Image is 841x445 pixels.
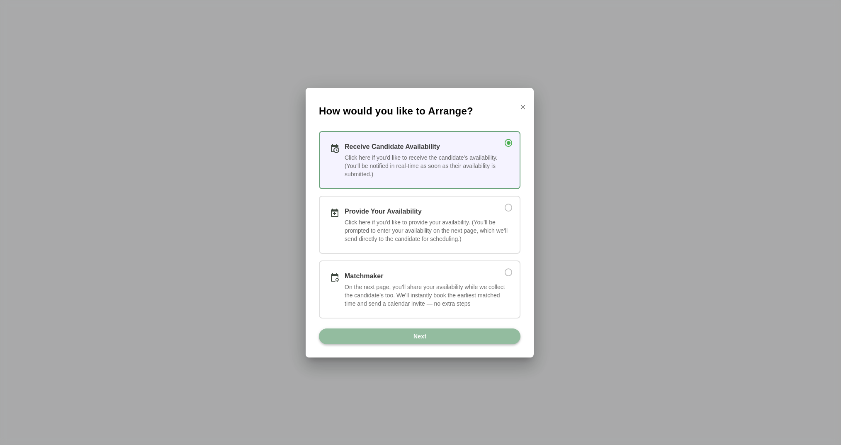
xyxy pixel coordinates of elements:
[413,328,427,344] span: Next
[345,283,510,308] div: On the next page, you’ll share your availability while we collect the candidate’s too. We’ll inst...
[345,271,493,281] div: Matchmaker
[345,153,510,178] div: Click here if you'd like to receive the candidate’s availability. (You'll be notified in real-tim...
[345,142,510,152] div: Receive Candidate Availability
[319,105,473,118] span: How would you like to Arrange?
[345,207,493,216] div: Provide Your Availability
[319,328,520,344] button: Next
[345,218,510,243] div: Click here if you'd like to provide your availability. (You’ll be prompted to enter your availabi...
